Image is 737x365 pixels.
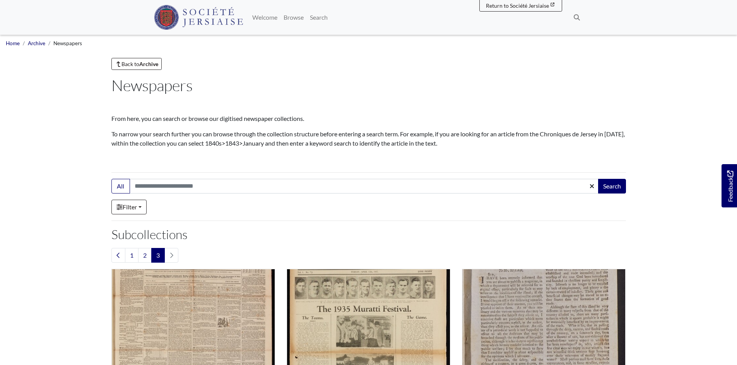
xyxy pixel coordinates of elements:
[130,179,599,194] input: Search this collection...
[249,10,280,25] a: Welcome
[111,179,130,194] button: All
[125,248,139,263] a: Goto page 1
[722,164,737,207] a: Would you like to provide feedback?
[111,248,125,263] a: Previous page
[154,5,243,30] img: Société Jersiaise
[151,248,165,263] span: Goto page 3
[139,61,158,67] strong: Archive
[111,76,626,95] h1: Newspapers
[280,10,307,25] a: Browse
[154,3,243,32] a: Société Jersiaise logo
[111,200,147,214] a: Filter
[138,248,152,263] a: Goto page 2
[307,10,331,25] a: Search
[111,129,626,148] p: To narrow your search further you can browse through the collection structure before entering a s...
[486,2,549,9] span: Return to Société Jersiaise
[111,58,162,70] a: Back toArchive
[598,179,626,194] button: Search
[111,114,626,123] p: From here, you can search or browse our digitised newspaper collections.
[53,40,82,46] span: Newspapers
[6,40,20,46] a: Home
[725,171,735,202] span: Feedback
[28,40,45,46] a: Archive
[111,248,626,263] nav: pagination
[111,227,626,242] h2: Subcollections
